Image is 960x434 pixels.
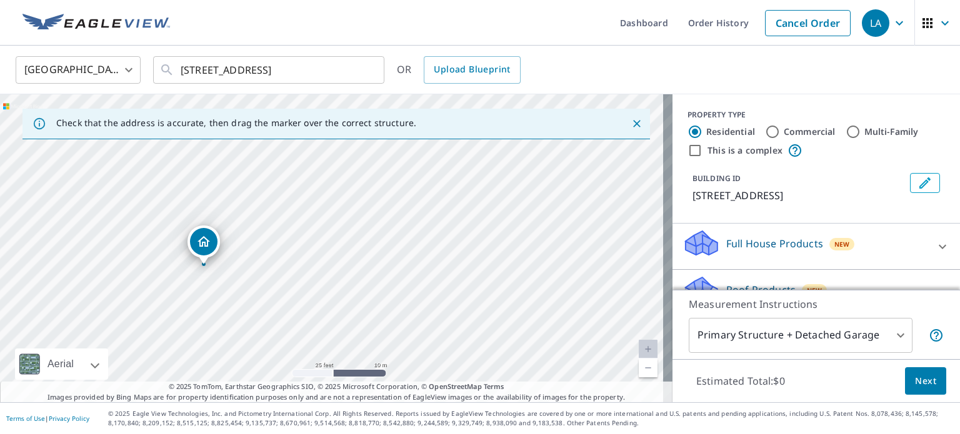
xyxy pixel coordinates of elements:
[15,348,108,380] div: Aerial
[687,109,945,121] div: PROPERTY TYPE
[429,382,481,391] a: OpenStreetMap
[689,318,912,353] div: Primary Structure + Detached Garage
[689,297,944,312] p: Measurement Instructions
[864,126,919,138] label: Multi-Family
[22,14,170,32] img: EV Logo
[639,358,657,377] a: Current Level 20, Zoom Out
[929,328,944,343] span: Your report will include the primary structure and a detached garage if one exists.
[434,62,510,77] span: Upload Blueprint
[915,373,936,389] span: Next
[6,415,89,422] p: |
[910,173,940,193] button: Edit building 1
[726,282,796,297] p: Roof Products
[765,10,851,36] a: Cancel Order
[862,9,889,37] div: LA
[6,414,45,423] a: Terms of Use
[692,173,741,184] p: BUILDING ID
[706,126,755,138] label: Residential
[181,52,359,87] input: Search by address or latitude-longitude
[784,126,836,138] label: Commercial
[682,229,950,264] div: Full House ProductsNew
[16,52,141,87] div: [GEOGRAPHIC_DATA]
[44,348,77,380] div: Aerial
[397,56,521,84] div: OR
[682,275,950,310] div: Roof ProductsNew
[108,409,954,428] p: © 2025 Eagle View Technologies, Inc. and Pictometry International Corp. All Rights Reserved. Repo...
[484,382,504,391] a: Terms
[56,117,416,129] p: Check that the address is accurate, then drag the marker over the correct structure.
[726,236,823,251] p: Full House Products
[807,285,822,295] span: New
[169,382,504,392] span: © 2025 TomTom, Earthstar Geographics SIO, © 2025 Microsoft Corporation, ©
[686,367,795,395] p: Estimated Total: $0
[905,367,946,395] button: Next
[639,340,657,358] a: Current Level 20, Zoom In Disabled
[49,414,89,423] a: Privacy Policy
[692,188,905,203] p: [STREET_ADDRESS]
[424,56,520,84] a: Upload Blueprint
[187,225,220,264] div: Dropped pin, building 1, Residential property, 3600 Treehaven Bnd Owensboro, KY 42303
[834,239,850,249] span: New
[629,116,645,132] button: Close
[707,144,782,157] label: This is a complex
